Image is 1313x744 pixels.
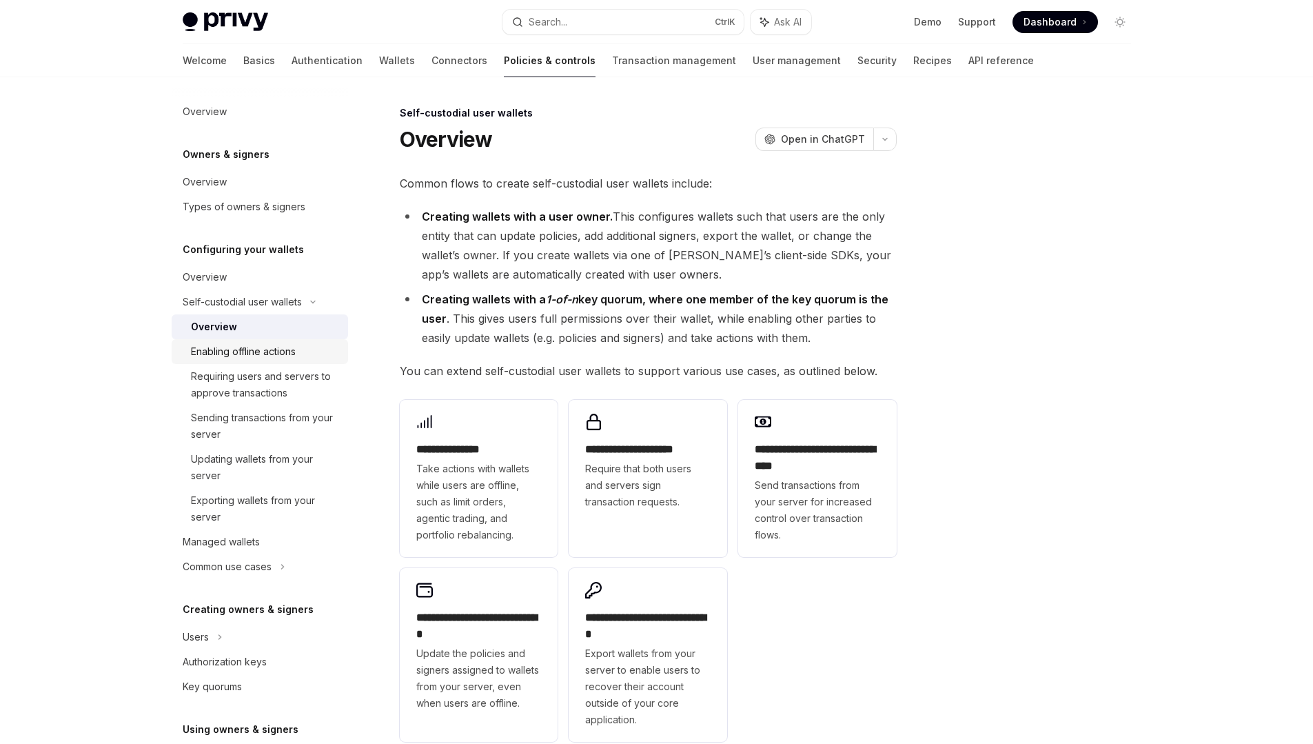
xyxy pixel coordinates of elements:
div: Updating wallets from your server [191,451,340,484]
a: Authorization keys [172,650,348,674]
button: Search...CtrlK [502,10,744,34]
a: Basics [243,44,275,77]
div: Overview [183,269,227,285]
a: Demo [914,15,942,29]
strong: Creating wallets with a user owner. [422,210,613,223]
a: Welcome [183,44,227,77]
a: User management [753,44,841,77]
li: This configures wallets such that users are the only entity that can update policies, add additio... [400,207,897,284]
span: Take actions with wallets while users are offline, such as limit orders, agentic trading, and por... [416,461,542,543]
em: 1-of-n [546,292,578,306]
div: Key quorums [183,678,242,695]
a: Overview [172,170,348,194]
div: Managed wallets [183,534,260,550]
span: Update the policies and signers assigned to wallets from your server, even when users are offline. [416,645,542,712]
li: . This gives users full permissions over their wallet, while enabling other parties to easily upd... [400,290,897,348]
a: Updating wallets from your server [172,447,348,488]
div: Exporting wallets from your server [191,492,340,525]
span: Open in ChatGPT [781,132,865,146]
a: Recipes [913,44,952,77]
div: Overview [183,103,227,120]
a: API reference [968,44,1034,77]
a: Overview [172,265,348,290]
span: Dashboard [1024,15,1077,29]
div: Requiring users and servers to approve transactions [191,368,340,401]
div: Overview [191,319,237,335]
a: Transaction management [612,44,736,77]
a: Managed wallets [172,530,348,554]
span: Send transactions from your server for increased control over transaction flows. [755,477,880,543]
strong: Creating wallets with a key quorum, where one member of the key quorum is the user [422,292,888,325]
div: Overview [183,174,227,190]
a: Sending transactions from your server [172,405,348,447]
img: light logo [183,12,268,32]
div: Authorization keys [183,654,267,670]
span: Export wallets from your server to enable users to recover their account outside of your core app... [585,645,711,728]
span: Common flows to create self-custodial user wallets include: [400,174,897,193]
div: Enabling offline actions [191,343,296,360]
h5: Creating owners & signers [183,601,314,618]
a: Wallets [379,44,415,77]
a: Policies & controls [504,44,596,77]
a: Exporting wallets from your server [172,488,348,530]
h1: Overview [400,127,493,152]
a: Types of owners & signers [172,194,348,219]
a: Security [857,44,897,77]
span: Ctrl K [715,17,735,28]
a: Dashboard [1012,11,1098,33]
div: Search... [529,14,567,30]
a: Connectors [431,44,487,77]
h5: Configuring your wallets [183,241,304,258]
span: You can extend self-custodial user wallets to support various use cases, as outlined below. [400,361,897,381]
div: Sending transactions from your server [191,410,340,443]
div: Users [183,629,209,645]
h5: Owners & signers [183,146,269,163]
div: Common use cases [183,559,272,575]
h5: Using owners & signers [183,721,298,738]
a: Authentication [292,44,363,77]
div: Self-custodial user wallets [400,106,897,120]
button: Ask AI [751,10,811,34]
a: Key quorums [172,674,348,699]
a: Enabling offline actions [172,339,348,364]
div: Types of owners & signers [183,199,305,215]
a: Overview [172,314,348,339]
button: Open in ChatGPT [755,128,873,151]
a: Support [958,15,996,29]
span: Require that both users and servers sign transaction requests. [585,461,711,510]
a: **** **** *****Take actions with wallets while users are offline, such as limit orders, agentic t... [400,400,558,557]
button: Toggle dark mode [1109,11,1131,33]
a: Overview [172,99,348,124]
div: Self-custodial user wallets [183,294,302,310]
a: Requiring users and servers to approve transactions [172,364,348,405]
span: Ask AI [774,15,802,29]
